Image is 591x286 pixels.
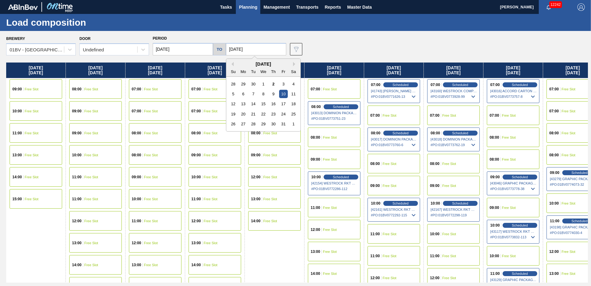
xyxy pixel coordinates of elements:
[144,241,158,245] span: Free Slot
[72,87,82,91] span: 08:00
[249,80,257,88] div: Choose Tuesday, September 30th, 2025
[84,175,98,179] span: Free Slot
[442,184,456,188] span: Free Slot
[6,19,116,26] h1: Load composition
[249,100,257,108] div: Choose Tuesday, October 14th, 2025
[549,1,562,8] span: 12242
[502,158,516,161] span: Free Slot
[144,87,158,91] span: Free Slot
[502,114,516,117] span: Free Slot
[370,114,380,117] span: 07:00
[84,241,98,245] span: Free Slot
[333,105,349,109] span: Scheduled
[12,109,22,113] span: 10:00
[347,3,372,11] span: Master Data
[72,175,82,179] span: 11:00
[191,131,201,135] span: 08:00
[204,109,218,113] span: Free Slot
[259,90,267,98] div: Choose Wednesday, October 8th, 2025
[132,263,141,267] span: 13:00
[229,120,237,128] div: Choose Sunday, October 26th, 2025
[144,219,158,223] span: Free Slot
[431,211,477,219] span: # PO : 01BV0772298-119
[370,162,380,166] span: 08:00
[144,175,158,179] span: Free Slot
[12,153,22,157] span: 13:00
[25,197,39,201] span: Free Slot
[431,89,477,93] span: [43160] WESTROCK COMPANY - FOLDING CAR - 0008219776
[239,110,248,118] div: Choose Monday, October 20th, 2025
[72,219,82,223] span: 12:00
[72,197,82,201] span: 11:00
[550,171,559,175] span: 09:00
[490,206,499,210] span: 09:00
[371,131,381,135] span: 08:00
[125,63,185,78] div: [DATE] [DATE]
[144,263,158,267] span: Free Slot
[311,206,320,210] span: 11:00
[490,93,537,100] span: # PO : 01BV0773757-8
[371,201,381,205] span: 10:00
[512,175,528,179] span: Scheduled
[325,3,341,11] span: Reports
[185,63,244,78] div: [DATE] [DATE]
[279,100,287,108] div: Choose Friday, October 17th, 2025
[311,158,320,161] span: 09:00
[490,83,500,87] span: 07:00
[251,219,261,223] span: 14:00
[132,241,141,245] span: 12:00
[383,184,397,188] span: Free Slot
[12,131,22,135] span: 11:00
[289,100,298,108] div: Choose Saturday, October 18th, 2025
[562,201,576,205] span: Free Slot
[323,250,337,253] span: Free Slot
[132,219,141,223] span: 11:00
[204,131,218,135] span: Free Slot
[383,114,397,117] span: Free Slot
[204,219,218,223] span: Free Slot
[512,83,528,87] span: Scheduled
[539,3,559,11] button: Notifications
[323,158,337,161] span: Free Slot
[549,272,559,275] span: 13:00
[191,197,201,201] span: 11:00
[83,47,104,52] div: Undefined
[279,110,287,118] div: Choose Friday, October 24th, 2025
[431,141,477,149] span: # PO : 01BV0773762-19
[311,105,321,109] span: 08:00
[371,208,417,211] span: [42161] WESTROCK RKT COMPANY CORRUGATE - 0008323370
[562,131,576,135] span: Free Slot
[269,100,278,108] div: Choose Thursday, October 16th, 2025
[191,153,201,157] span: 09:00
[502,206,516,210] span: Free Slot
[512,223,528,227] span: Scheduled
[393,131,409,135] span: Scheduled
[25,131,39,135] span: Free Slot
[431,131,440,135] span: 08:00
[549,250,559,253] span: 12:00
[269,90,278,98] div: Choose Thursday, October 9th, 2025
[279,67,287,76] div: Fr
[249,90,257,98] div: Choose Tuesday, October 7th, 2025
[25,87,39,91] span: Free Slot
[6,63,66,78] div: [DATE] [DATE]
[383,276,397,280] span: Free Slot
[562,109,576,113] span: Free Slot
[191,241,201,245] span: 13:00
[263,197,277,201] span: Free Slot
[304,63,364,78] div: [DATE] [DATE]
[132,109,141,113] span: 07:00
[490,181,537,185] span: [43046] GRAPHIC PACKAGING INTERNATIONA - 0008221069
[132,175,141,179] span: 09:00
[431,93,477,100] span: # PO : 01BV0773928-99
[191,109,201,113] span: 07:00
[442,232,456,236] span: Free Slot
[430,232,440,236] span: 10:00
[430,184,440,188] span: 09:00
[279,90,287,98] div: Choose Friday, October 10th, 2025
[430,254,440,258] span: 11:00
[562,87,576,91] span: Free Slot
[259,67,267,76] div: We
[370,232,380,236] span: 11:00
[289,110,298,118] div: Choose Saturday, October 25th, 2025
